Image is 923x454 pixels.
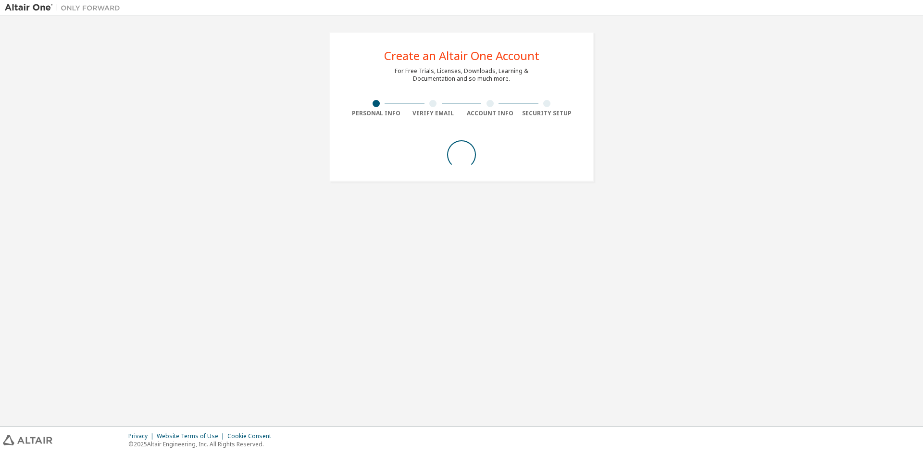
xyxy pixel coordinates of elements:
[5,3,125,12] img: Altair One
[395,67,528,83] div: For Free Trials, Licenses, Downloads, Learning & Documentation and so much more.
[405,110,462,117] div: Verify Email
[348,110,405,117] div: Personal Info
[128,440,277,448] p: © 2025 Altair Engineering, Inc. All Rights Reserved.
[128,432,157,440] div: Privacy
[227,432,277,440] div: Cookie Consent
[384,50,539,61] div: Create an Altair One Account
[3,435,52,445] img: altair_logo.svg
[519,110,576,117] div: Security Setup
[461,110,519,117] div: Account Info
[157,432,227,440] div: Website Terms of Use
